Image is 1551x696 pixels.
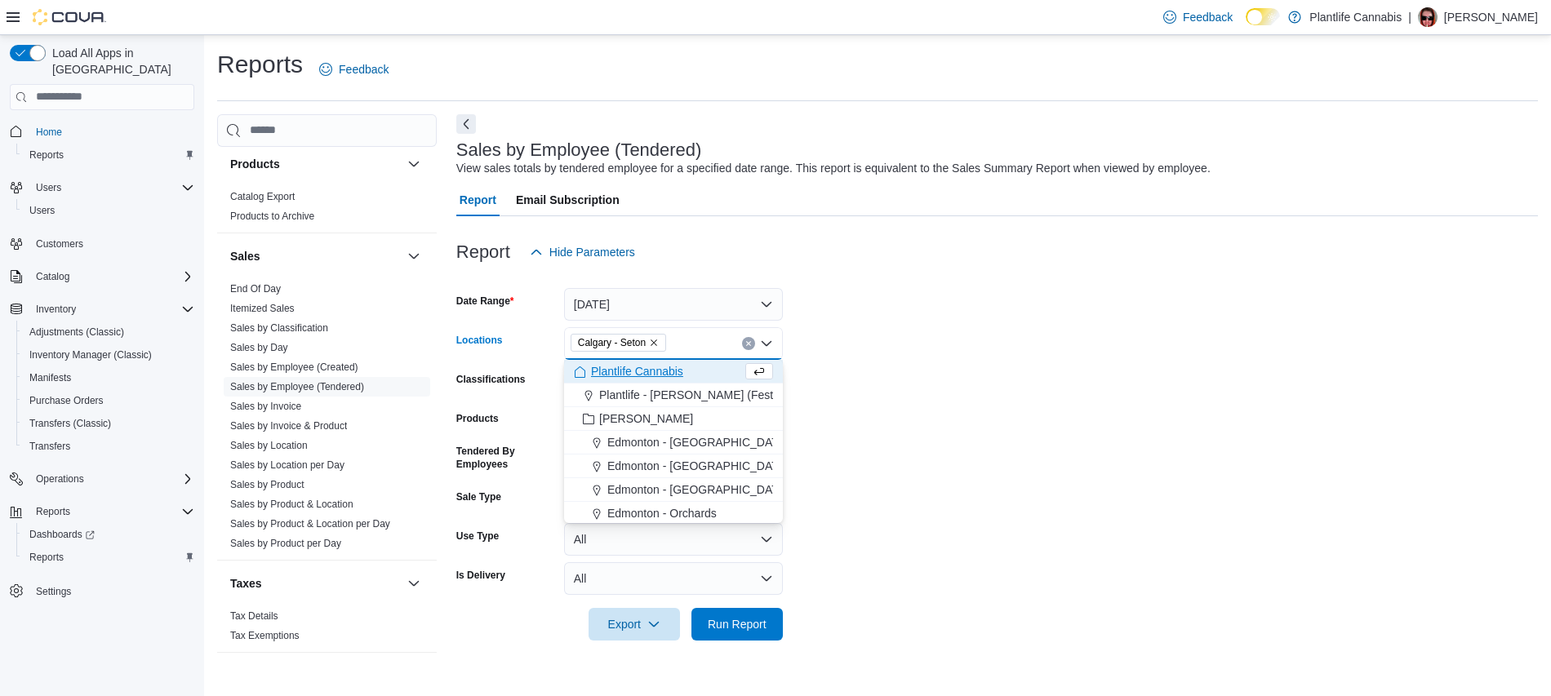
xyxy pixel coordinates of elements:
label: Classifications [456,373,526,386]
button: Transfers (Classic) [16,412,201,435]
label: Is Delivery [456,569,505,582]
span: Catalog [36,270,69,283]
a: Adjustments (Classic) [23,322,131,342]
label: Sale Type [456,490,501,503]
span: Home [36,126,62,139]
div: View sales totals by tendered employee for a specified date range. This report is equivalent to t... [456,160,1211,177]
span: Reports [29,551,64,564]
a: Itemized Sales [230,303,295,314]
button: Next [456,114,476,134]
label: Use Type [456,530,499,543]
span: Settings [29,580,194,601]
span: Reports [36,505,70,518]
a: Sales by Product [230,479,304,490]
button: Clear input [742,337,755,350]
button: Edmonton - [GEOGRAPHIC_DATA] [564,431,783,454]
button: Users [29,178,68,197]
a: Sales by Product per Day [230,538,341,549]
span: Email Subscription [516,184,620,216]
button: Operations [3,468,201,490]
span: Reports [23,145,194,165]
span: Inventory Manager (Classic) [29,348,152,361]
h3: Sales [230,248,260,264]
nav: Complex example [10,113,194,645]
button: Users [16,199,201,222]
a: Transfers (Classic) [23,414,118,433]
button: [DATE] [564,288,783,321]
span: Report [460,184,496,216]
span: Users [29,178,194,197]
span: Catalog Export [230,190,295,203]
div: Products [217,187,437,233]
button: Plantlife Cannabis [564,360,783,383]
a: Sales by Invoice [230,401,301,412]
a: Sales by Employee (Created) [230,361,358,373]
a: Sales by Location [230,440,308,451]
button: Operations [29,469,91,489]
span: Purchase Orders [29,394,104,407]
span: Manifests [23,368,194,388]
div: Sales [217,279,437,560]
a: Manifests [23,368,78,388]
a: Sales by Product & Location per Day [230,518,390,530]
button: [PERSON_NAME] [564,407,783,431]
div: Taxes [217,606,437,652]
a: Feedback [313,53,395,86]
a: Home [29,122,69,142]
span: Tax Details [230,610,278,623]
span: Adjustments (Classic) [29,326,124,339]
span: Sales by Location [230,439,308,452]
button: Remove Calgary - Seton from selection in this group [649,338,659,348]
a: Tax Details [230,610,278,622]
button: Taxes [230,575,401,592]
button: Products [230,156,401,172]
a: Reports [23,547,70,567]
span: Operations [29,469,194,489]
span: Inventory [29,299,194,319]
p: Plantlife Cannabis [1309,7,1402,27]
span: Calgary - Seton [571,334,666,352]
span: Sales by Product [230,478,304,491]
span: Transfers (Classic) [29,417,111,430]
span: Plantlife - [PERSON_NAME] (Festival) [599,387,794,403]
button: All [564,523,783,556]
button: Users [3,176,201,199]
span: Edmonton - Orchards [607,505,717,521]
button: Inventory [3,298,201,321]
span: Sales by Classification [230,321,328,335]
h3: Products [230,156,280,172]
h3: Taxes [230,575,262,592]
a: Users [23,201,61,220]
span: Dashboards [23,525,194,544]
a: Dashboards [23,525,101,544]
a: Customers [29,234,90,254]
button: Taxes [404,574,424,593]
span: Sales by Employee (Tendered) [230,380,364,393]
span: Operations [36,472,84,485]
a: Purchase Orders [23,391,110,410]
span: Sales by Invoice [230,400,301,413]
span: Inventory [36,303,76,316]
span: Calgary - Seton [578,335,646,351]
label: Tendered By Employees [456,445,558,471]
span: Sales by Employee (Created) [230,361,358,374]
button: Inventory [29,299,82,319]
p: | [1408,7,1411,27]
a: Products to Archive [230,211,314,222]
span: Products to Archive [230,210,314,223]
a: Sales by Invoice & Product [230,420,347,432]
span: Edmonton - [GEOGRAPHIC_DATA] [607,481,789,498]
span: [PERSON_NAME] [599,410,693,427]
a: Settings [29,582,78,601]
button: Products [404,154,424,174]
a: Feedback [1157,1,1239,33]
span: Edmonton - [GEOGRAPHIC_DATA] [607,434,789,450]
label: Locations [456,334,503,347]
span: Users [36,181,61,194]
label: Products [456,412,499,425]
span: Hide Parameters [549,244,635,260]
span: Reports [23,547,194,567]
a: Sales by Employee (Tendered) [230,381,364,392]
span: Dark Mode [1246,25,1247,26]
button: Close list of options [760,337,773,350]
